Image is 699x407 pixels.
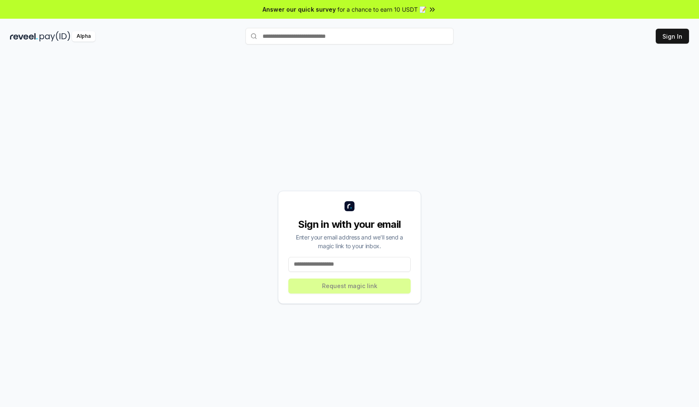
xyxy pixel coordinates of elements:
[337,5,426,14] span: for a chance to earn 10 USDT 📝
[72,31,95,42] div: Alpha
[40,31,70,42] img: pay_id
[288,218,411,231] div: Sign in with your email
[263,5,336,14] span: Answer our quick survey
[10,31,38,42] img: reveel_dark
[288,233,411,250] div: Enter your email address and we’ll send a magic link to your inbox.
[656,29,689,44] button: Sign In
[345,201,354,211] img: logo_small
